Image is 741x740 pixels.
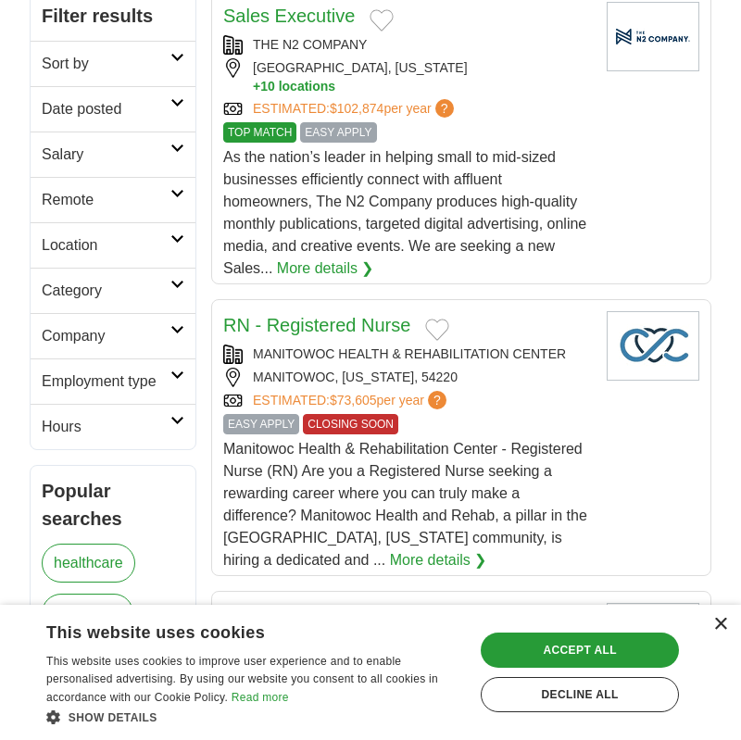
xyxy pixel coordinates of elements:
[31,86,195,132] a: Date posted
[223,414,299,434] span: EASY APPLY
[42,144,170,166] h2: Salary
[42,234,170,257] h2: Location
[223,58,592,95] div: [GEOGRAPHIC_DATA], [US_STATE]
[223,149,586,276] span: As the nation’s leader in helping small to mid-sized businesses efficiently connect with affluent...
[223,6,355,26] a: Sales Executive
[46,616,416,644] div: This website uses cookies
[481,677,679,712] div: Decline all
[253,78,260,95] span: +
[42,416,170,438] h2: Hours
[232,691,289,704] a: Read more, opens a new window
[31,41,195,86] a: Sort by
[42,544,135,583] a: healthcare
[31,177,195,222] a: Remote
[435,99,454,118] span: ?
[253,99,458,119] a: ESTIMATED:$102,874per year?
[330,101,383,116] span: $102,874
[481,633,679,668] div: Accept all
[42,325,170,347] h2: Company
[223,441,587,568] span: Manitowoc Health & Rehabilitation Center - Registered Nurse (RN) Are you a Registered Nurse seeki...
[607,603,699,672] img: Company logo
[390,549,487,571] a: More details ❯
[713,618,727,632] div: Close
[303,414,398,434] span: CLOSING SOON
[223,315,410,335] a: RN - Registered Nurse
[253,78,592,95] button: +10 locations
[42,98,170,120] h2: Date posted
[42,280,170,302] h2: Category
[223,122,296,143] span: TOP MATCH
[300,122,376,143] span: EASY APPLY
[42,53,170,75] h2: Sort by
[31,268,195,313] a: Category
[428,391,446,409] span: ?
[31,132,195,177] a: Salary
[223,35,592,55] div: THE N2 COMPANY
[31,313,195,358] a: Company
[607,311,699,381] img: Company logo
[277,257,374,280] a: More details ❯
[46,708,462,726] div: Show details
[46,655,438,705] span: This website uses cookies to improve user experience and to enable personalised advertising. By u...
[330,393,377,408] span: $73,605
[42,594,133,633] a: post office
[425,319,449,341] button: Add to favorite jobs
[42,370,170,393] h2: Employment type
[223,345,592,364] div: MANITOWOC HEALTH & REHABILITATION CENTER
[69,711,157,724] span: Show details
[223,368,592,387] div: MANITOWOC, [US_STATE], 54220
[31,404,195,449] a: Hours
[31,358,195,404] a: Employment type
[31,222,195,268] a: Location
[253,391,450,410] a: ESTIMATED:$73,605per year?
[42,477,184,533] h2: Popular searches
[607,2,699,71] img: Company logo
[42,189,170,211] h2: Remote
[370,9,394,31] button: Add to favorite jobs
